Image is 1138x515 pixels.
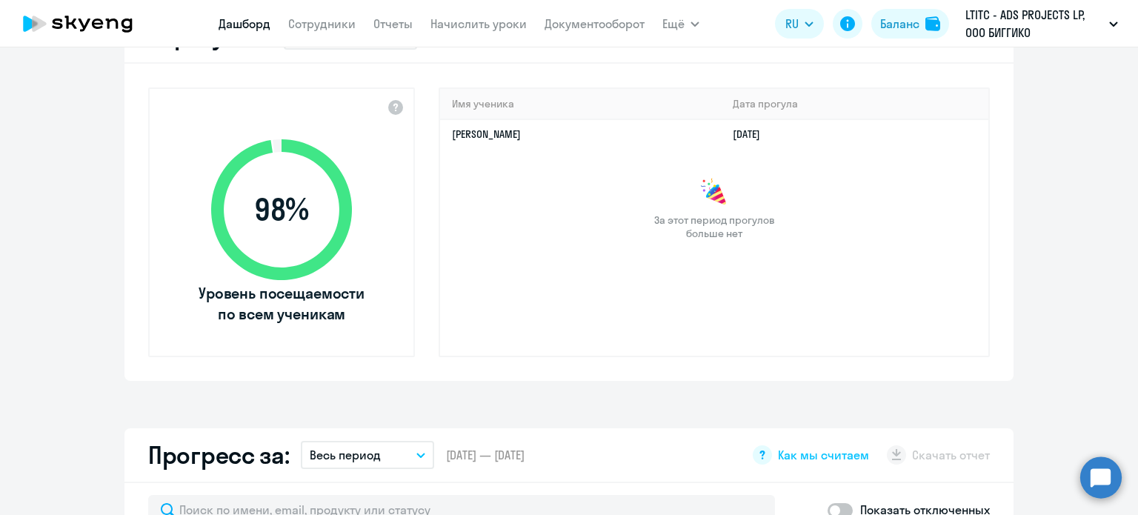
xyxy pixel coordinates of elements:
img: balance [925,16,940,31]
a: [PERSON_NAME] [452,127,521,141]
span: Как мы считаем [778,447,869,463]
button: Весь период [301,441,434,469]
button: RU [775,9,824,39]
a: [DATE] [733,127,772,141]
span: RU [785,15,799,33]
a: Начислить уроки [430,16,527,31]
a: Дашборд [219,16,270,31]
th: Дата прогула [721,89,988,119]
p: LTITC - ADS PROJECTS LP, ООО БИГГИКО [965,6,1103,41]
button: Балансbalance [871,9,949,39]
img: congrats [699,178,729,207]
div: Баланс [880,15,919,33]
a: Документооборот [545,16,645,31]
span: [DATE] — [DATE] [446,447,525,463]
span: Уровень посещаемости по всем ученикам [196,283,367,325]
p: Весь период [310,446,381,464]
button: Ещё [662,9,699,39]
a: Сотрудники [288,16,356,31]
th: Имя ученика [440,89,721,119]
span: За этот период прогулов больше нет [652,213,776,240]
span: 98 % [196,192,367,227]
a: Отчеты [373,16,413,31]
h2: Прогресс за: [148,440,289,470]
span: Ещё [662,15,685,33]
button: LTITC - ADS PROJECTS LP, ООО БИГГИКО [958,6,1125,41]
